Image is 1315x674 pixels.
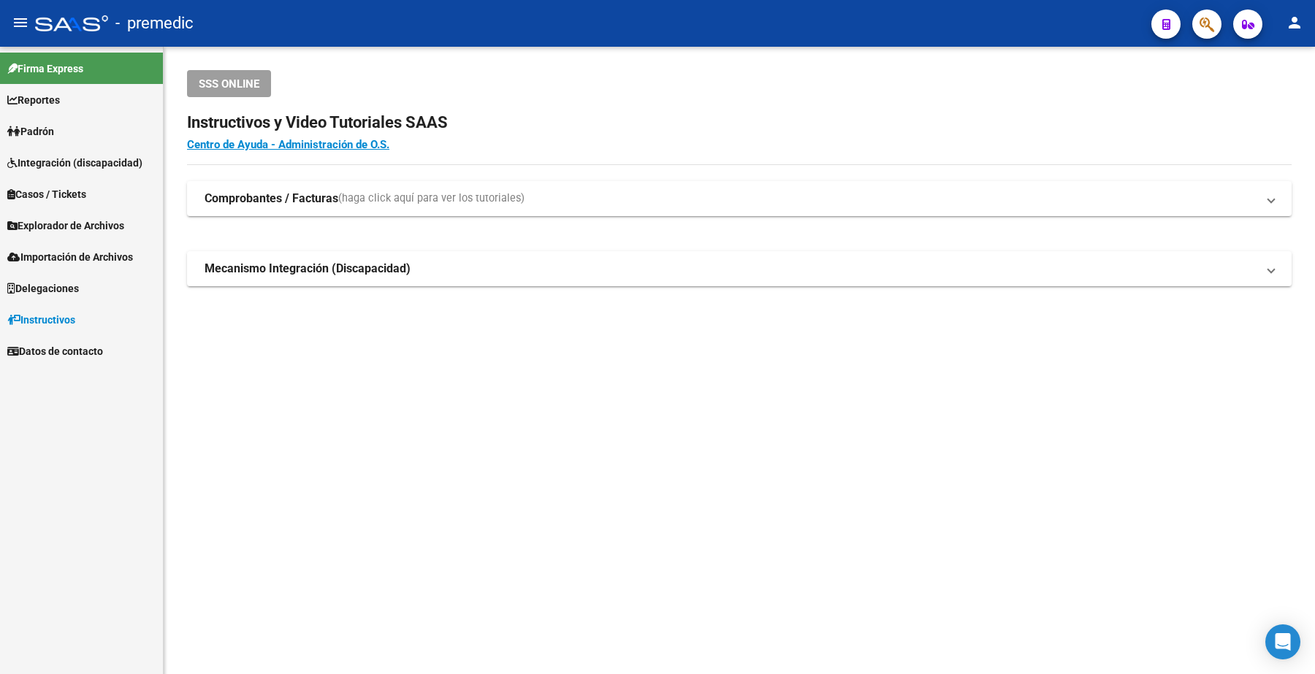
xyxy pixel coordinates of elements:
h2: Instructivos y Video Tutoriales SAAS [187,109,1292,137]
span: Datos de contacto [7,343,103,359]
span: (haga click aquí para ver los tutoriales) [338,191,525,207]
strong: Comprobantes / Facturas [205,191,338,207]
span: Delegaciones [7,280,79,296]
mat-expansion-panel-header: Mecanismo Integración (Discapacidad) [187,251,1292,286]
span: Explorador de Archivos [7,218,124,234]
button: SSS ONLINE [187,70,271,97]
mat-icon: person [1286,14,1303,31]
span: Integración (discapacidad) [7,155,142,171]
span: - premedic [115,7,194,39]
span: Padrón [7,123,54,139]
span: Importación de Archivos [7,249,133,265]
div: Open Intercom Messenger [1265,624,1300,659]
strong: Mecanismo Integración (Discapacidad) [205,261,411,277]
mat-expansion-panel-header: Comprobantes / Facturas(haga click aquí para ver los tutoriales) [187,181,1292,216]
span: Casos / Tickets [7,186,86,202]
span: Firma Express [7,61,83,77]
mat-icon: menu [12,14,29,31]
a: Centro de Ayuda - Administración de O.S. [187,138,389,151]
span: Instructivos [7,312,75,328]
span: Reportes [7,92,60,108]
span: SSS ONLINE [199,77,259,91]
